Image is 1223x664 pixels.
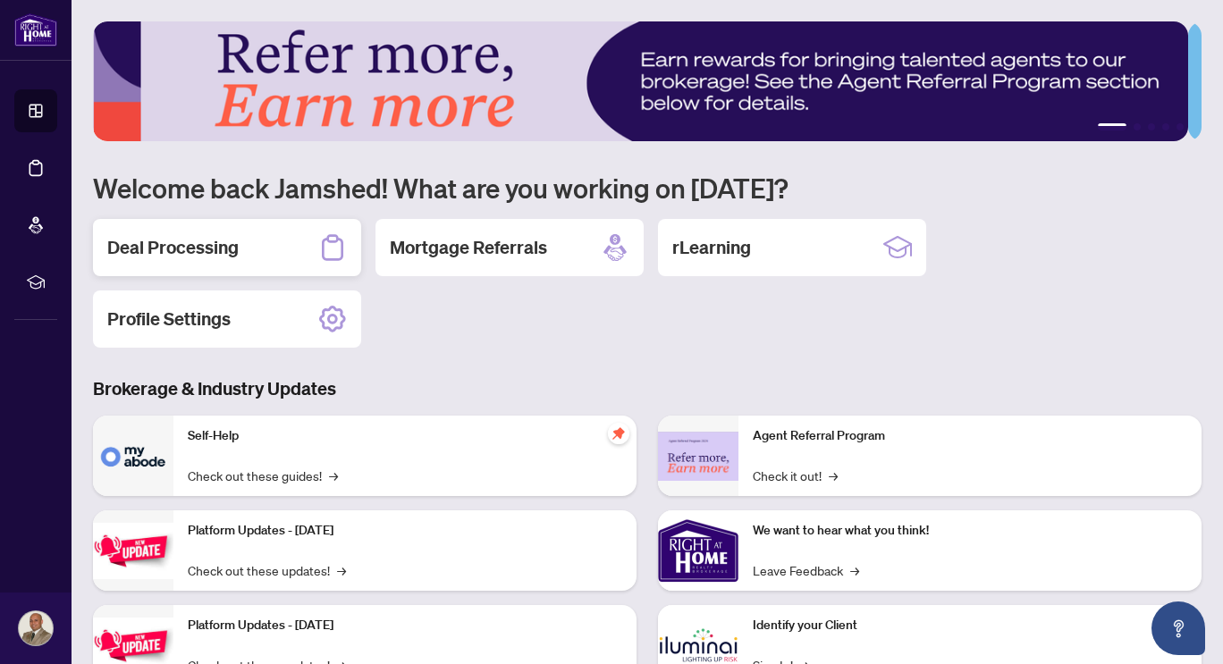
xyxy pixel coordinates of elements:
button: 2 [1134,123,1141,130]
p: Identify your Client [753,616,1187,635]
span: → [829,466,838,485]
h2: Profile Settings [107,307,231,332]
p: Platform Updates - [DATE] [188,616,622,635]
img: Platform Updates - July 21, 2025 [93,523,173,579]
img: logo [14,13,57,46]
h3: Brokerage & Industry Updates [93,376,1202,401]
span: → [329,466,338,485]
a: Check out these updates!→ [188,560,346,580]
span: pushpin [608,423,629,444]
button: 1 [1098,123,1126,130]
h2: rLearning [672,235,751,260]
span: → [850,560,859,580]
a: Leave Feedback→ [753,560,859,580]
button: 3 [1148,123,1155,130]
img: We want to hear what you think! [658,510,738,591]
button: 4 [1162,123,1169,130]
a: Check it out!→ [753,466,838,485]
img: Self-Help [93,416,173,496]
h2: Mortgage Referrals [390,235,547,260]
p: Self-Help [188,426,622,446]
button: 5 [1177,123,1184,130]
img: Profile Icon [19,611,53,645]
a: Check out these guides!→ [188,466,338,485]
p: Platform Updates - [DATE] [188,521,622,541]
h1: Welcome back Jamshed! What are you working on [DATE]? [93,171,1202,205]
p: We want to hear what you think! [753,521,1187,541]
img: Agent Referral Program [658,432,738,481]
button: Open asap [1151,601,1205,655]
h2: Deal Processing [107,235,239,260]
span: → [337,560,346,580]
p: Agent Referral Program [753,426,1187,446]
img: Slide 0 [93,21,1188,141]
